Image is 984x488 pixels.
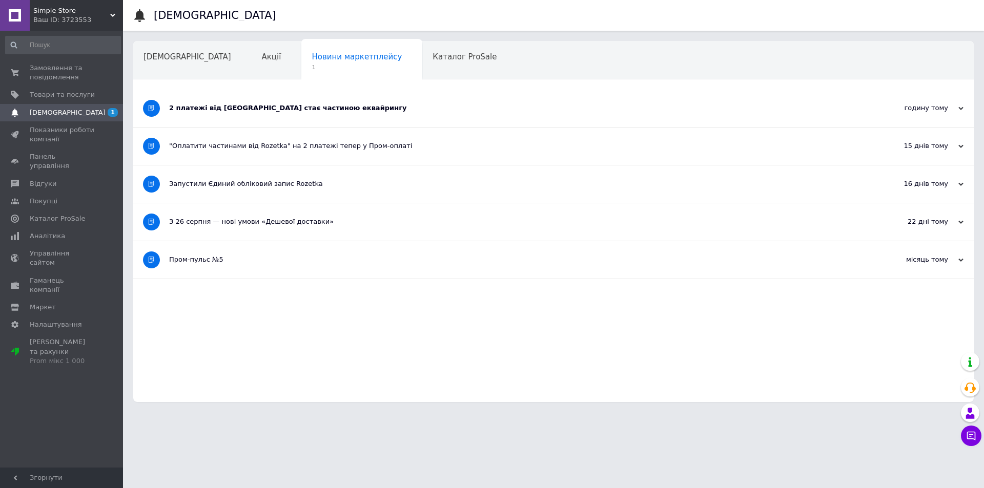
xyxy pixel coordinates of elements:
[30,356,95,366] div: Prom мікс 1 000
[169,141,861,151] div: "Оплатити частинами від Rozetka" на 2 платежі тепер у Пром-оплаті
[262,52,281,61] span: Акції
[861,103,963,113] div: годину тому
[30,179,56,188] span: Відгуки
[169,103,861,113] div: 2 платежі від [GEOGRAPHIC_DATA] стає частиною еквайрингу
[169,217,861,226] div: З 26 серпня — нові умови «Дешевої доставки»
[861,141,963,151] div: 15 днів тому
[169,179,861,188] div: Запустили Єдиний обліковий запис Rozetka
[961,426,981,446] button: Чат з покупцем
[30,231,65,241] span: Аналітика
[433,52,497,61] span: Каталог ProSale
[30,337,95,366] span: [PERSON_NAME] та рахунки
[30,320,82,329] span: Налаштування
[30,125,95,144] span: Показники роботи компанії
[30,63,95,82] span: Замовлення та повідомлення
[30,197,57,206] span: Покупці
[33,15,123,25] div: Ваш ID: 3723553
[312,52,402,61] span: Новини маркетплейсу
[30,276,95,294] span: Гаманець компанії
[108,108,118,117] span: 1
[30,90,95,99] span: Товари та послуги
[861,217,963,226] div: 22 дні тому
[30,108,106,117] span: [DEMOGRAPHIC_DATA]
[861,255,963,264] div: місяць тому
[5,36,121,54] input: Пошук
[33,6,110,15] span: Simple Store
[154,9,276,22] h1: [DEMOGRAPHIC_DATA]
[30,152,95,171] span: Панель управління
[143,52,231,61] span: [DEMOGRAPHIC_DATA]
[169,255,861,264] div: Пром-пульс №5
[30,249,95,267] span: Управління сайтом
[30,214,85,223] span: Каталог ProSale
[312,63,402,71] span: 1
[861,179,963,188] div: 16 днів тому
[30,303,56,312] span: Маркет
